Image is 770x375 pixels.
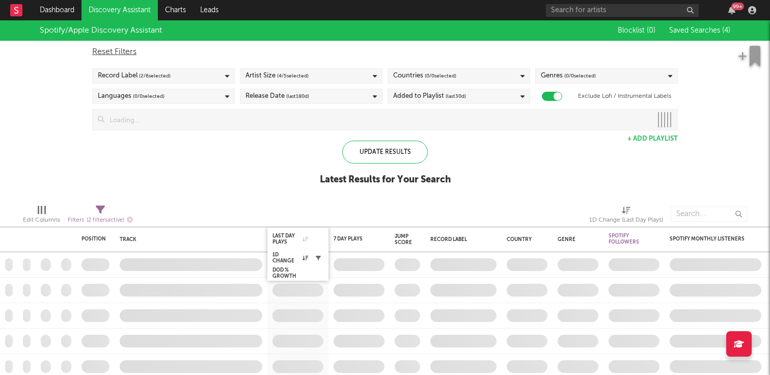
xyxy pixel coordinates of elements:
[446,90,466,102] span: (last 30 d)
[272,252,308,264] div: 1D Change
[104,110,652,130] input: Loading...
[393,70,456,82] div: Countries
[320,174,451,186] div: Latest Results for Your Search
[541,70,596,82] div: Genres
[558,236,593,243] div: Genre
[286,90,309,102] span: (last 180 d)
[92,46,678,58] div: Reset Filters
[81,236,106,242] div: Position
[618,27,655,34] span: Blocklist
[731,3,744,10] div: 99 +
[546,4,699,17] input: Search for artists
[342,141,428,164] div: Update Results
[98,70,171,82] div: Record Label
[23,214,60,226] div: Edit Columns
[670,236,746,242] div: Spotify Monthly Listeners
[23,201,60,231] div: Edit Columns
[507,236,542,243] div: Country
[430,236,491,243] div: Record Label
[589,214,663,226] div: 1D Change (Last Day Plays)
[564,70,596,82] span: ( 0 / 0 selected)
[722,27,730,34] span: ( 4 )
[578,90,671,102] label: Exclude Lofi / Instrumental Labels
[277,70,309,82] span: ( 4 / 5 selected)
[647,27,655,34] span: ( 0 )
[120,236,257,243] div: Track
[627,136,678,142] button: + Add Playlist
[87,218,124,223] span: ( 2 filters active)
[395,233,412,246] div: Jump Score
[133,90,164,102] span: ( 0 / 0 selected)
[669,27,730,34] span: Saved Searches
[425,70,456,82] span: ( 0 / 0 selected)
[671,206,747,222] input: Search...
[272,233,308,245] div: Last Day Plays
[609,233,644,245] div: Spotify Followers
[272,267,308,279] div: DoD % Growth
[728,6,735,14] button: 99+
[40,24,162,37] div: Spotify/Apple Discovery Assistant
[68,214,133,227] div: Filters
[393,90,466,102] div: Added to Playlist
[139,70,171,82] span: ( 2 / 6 selected)
[98,90,164,102] div: Languages
[313,253,323,263] button: Filter by 1D Change
[334,236,369,242] div: 7 Day Plays
[666,26,730,35] button: Saved Searches (4)
[245,70,309,82] div: Artist Size
[245,90,309,102] div: Release Date
[68,201,133,231] div: Filters(2 filters active)
[589,201,663,231] div: 1D Change (Last Day Plays)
